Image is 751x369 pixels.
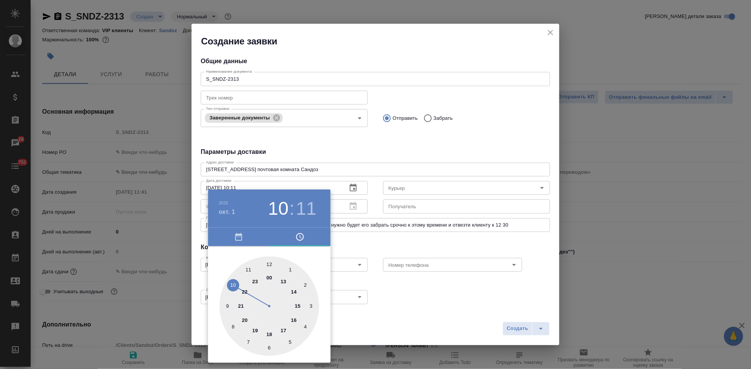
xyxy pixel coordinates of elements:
h3: : [289,198,294,219]
button: окт. 1 [219,207,235,217]
button: 2025 [219,201,228,205]
button: 10 [268,198,289,219]
button: 11 [296,198,316,219]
